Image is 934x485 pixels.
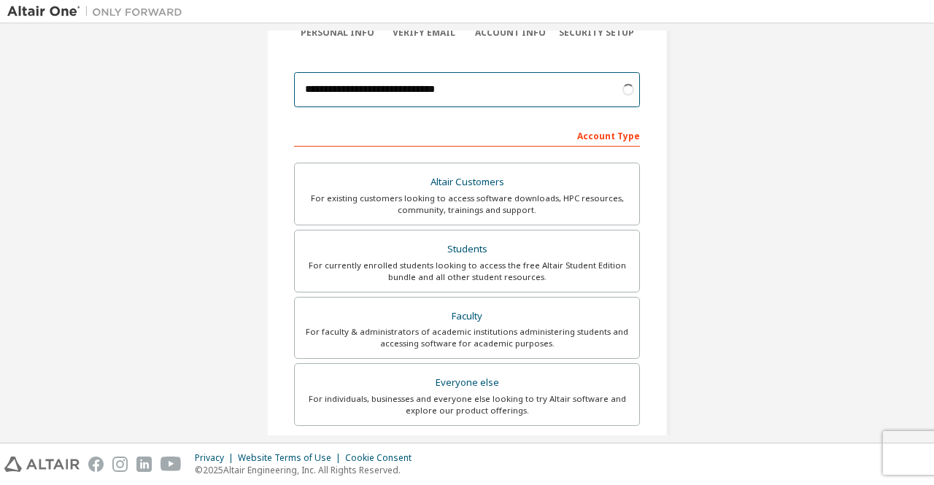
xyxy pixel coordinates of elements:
div: Faculty [304,306,630,327]
div: For faculty & administrators of academic institutions administering students and accessing softwa... [304,326,630,349]
p: © 2025 Altair Engineering, Inc. All Rights Reserved. [195,464,420,476]
img: instagram.svg [112,457,128,472]
div: Cookie Consent [345,452,420,464]
img: facebook.svg [88,457,104,472]
img: linkedin.svg [136,457,152,472]
div: Account Info [467,27,554,39]
div: Account Type [294,123,640,147]
img: youtube.svg [161,457,182,472]
img: altair_logo.svg [4,457,80,472]
div: For currently enrolled students looking to access the free Altair Student Edition bundle and all ... [304,260,630,283]
div: Security Setup [554,27,641,39]
div: Personal Info [294,27,381,39]
div: For individuals, businesses and everyone else looking to try Altair software and explore our prod... [304,393,630,416]
div: Privacy [195,452,238,464]
div: Everyone else [304,373,630,393]
div: Altair Customers [304,172,630,193]
div: Verify Email [381,27,468,39]
div: Students [304,239,630,260]
div: For existing customers looking to access software downloads, HPC resources, community, trainings ... [304,193,630,216]
img: Altair One [7,4,190,19]
div: Website Terms of Use [238,452,345,464]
